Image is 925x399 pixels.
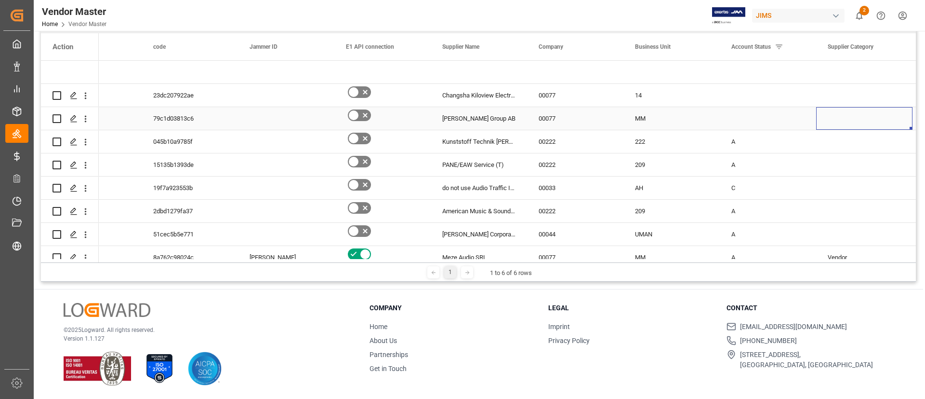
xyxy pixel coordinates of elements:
[623,130,720,153] div: 222
[370,351,408,358] a: Partnerships
[431,107,527,130] div: [PERSON_NAME] Group AB
[740,350,873,370] span: [STREET_ADDRESS], [GEOGRAPHIC_DATA], [GEOGRAPHIC_DATA]
[731,247,805,269] div: A
[527,200,623,222] div: 00222
[527,84,623,107] div: 00077
[442,43,479,50] span: Supplier Name
[444,266,456,278] div: 1
[870,5,892,27] button: Help Center
[731,154,805,176] div: A
[623,153,720,176] div: 209
[142,246,238,269] div: 8a762c98024c
[431,84,527,107] div: Changsha Kiloview Electronics Co., Ltd.
[142,153,238,176] div: 15135b1393de
[431,177,527,199] div: do not use Audio Traffic Inte'onal Co.-
[41,107,99,130] div: Press SPACE to select this row.
[527,130,623,153] div: 00222
[41,61,99,84] div: Press SPACE to select this row.
[731,131,805,153] div: A
[548,303,715,313] h3: Legal
[731,43,771,50] span: Account Status
[142,84,238,107] div: 23dc207922ae
[41,130,99,153] div: Press SPACE to select this row.
[41,177,99,200] div: Press SPACE to select this row.
[42,4,106,19] div: Vendor Master
[346,43,394,50] span: E1 API connection
[142,130,238,153] div: 045b10a9785f
[548,337,590,344] a: Privacy Policy
[539,43,563,50] span: Company
[370,337,397,344] a: About Us
[41,200,99,223] div: Press SPACE to select this row.
[431,200,527,222] div: American Music & Sound(Focusrite) (T)
[527,177,623,199] div: 00033
[848,5,870,27] button: show 2 new notifications
[142,200,238,222] div: 2dbd1279fa37
[41,246,99,269] div: Press SPACE to select this row.
[153,43,166,50] span: code
[740,336,797,346] span: [PHONE_NUMBER]
[727,303,893,313] h3: Contact
[64,334,345,343] p: Version 1.1.127
[431,153,527,176] div: PANE/EAW Service (T)
[859,6,869,15] span: 2
[740,322,847,332] span: [EMAIL_ADDRESS][DOMAIN_NAME]
[53,42,73,51] div: Action
[623,177,720,199] div: AH
[370,323,387,330] a: Home
[731,177,805,199] div: C
[623,223,720,246] div: UMAN
[548,323,570,330] a: Imprint
[828,247,901,269] div: Vendor
[370,365,407,372] a: Get in Touch
[41,84,99,107] div: Press SPACE to select this row.
[142,223,238,246] div: 51cec5b5e771
[142,107,238,130] div: 79c1d03813c6
[431,223,527,246] div: [PERSON_NAME] Corporation U.S. #
[431,130,527,153] div: Kunststoff Technik [PERSON_NAME] GmbH
[42,21,58,28] a: Home
[188,352,222,385] img: AICPA SOC
[527,246,623,269] div: 00077
[731,200,805,222] div: A
[752,9,845,23] div: JIMS
[142,177,238,199] div: 19f7a923553b
[250,43,277,50] span: Jammer ID
[431,246,527,269] div: Meze Audio SRL
[527,153,623,176] div: 00222
[370,303,536,313] h3: Company
[527,223,623,246] div: 00044
[41,153,99,177] div: Press SPACE to select this row.
[635,43,671,50] span: Business Unit
[64,303,150,317] img: Logward Logo
[64,352,131,385] img: ISO 9001 & ISO 14001 Certification
[64,326,345,334] p: © 2025 Logward. All rights reserved.
[623,84,720,107] div: 14
[731,223,805,246] div: A
[752,6,848,25] button: JIMS
[490,268,532,278] div: 1 to 6 of 6 rows
[623,200,720,222] div: 209
[143,352,176,385] img: ISO 27001 Certification
[828,43,873,50] span: Supplier Category
[712,7,745,24] img: Exertis%20JAM%20-%20Email%20Logo.jpg_1722504956.jpg
[623,246,720,269] div: MM
[623,107,720,130] div: MM
[527,107,623,130] div: 00077
[250,247,323,269] div: [PERSON_NAME]
[41,223,99,246] div: Press SPACE to select this row.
